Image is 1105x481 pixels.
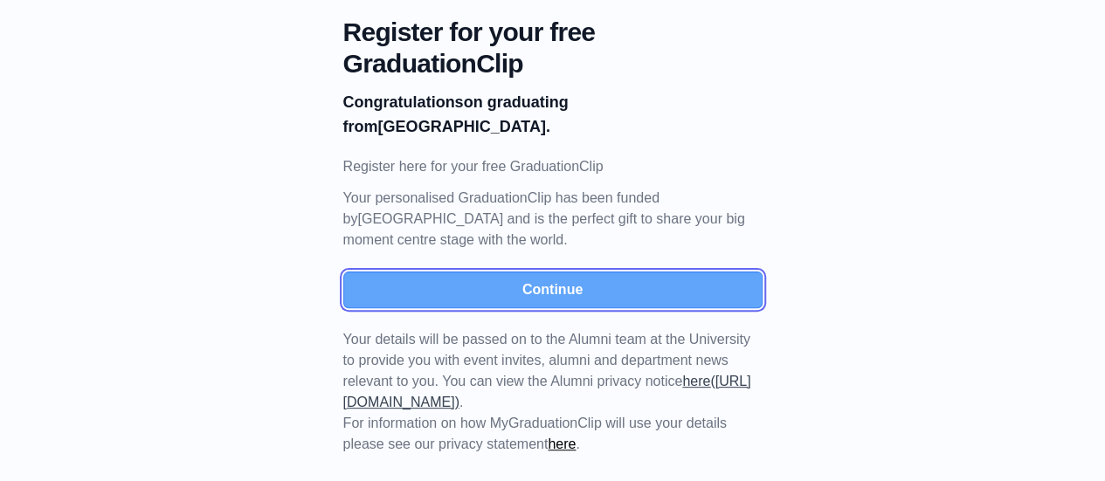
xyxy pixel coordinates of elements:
[682,374,710,388] a: here
[343,17,763,48] span: Register for your free
[343,271,763,308] button: Continue
[343,93,464,111] b: Congratulations
[343,156,763,177] p: Register here for your free GraduationClip
[548,436,576,451] a: here
[343,374,751,409] a: ([URL][DOMAIN_NAME])
[343,332,751,451] span: For information on how MyGraduationClip will use your details please see our privacy statement .
[343,48,763,79] span: GraduationClip
[343,90,763,139] p: on graduating from [GEOGRAPHIC_DATA].
[343,188,763,251] p: Your personalised GraduationClip has been funded by [GEOGRAPHIC_DATA] and is the perfect gift to ...
[343,332,751,409] span: Your details will be passed on to the Alumni team at the University to provide you with event inv...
